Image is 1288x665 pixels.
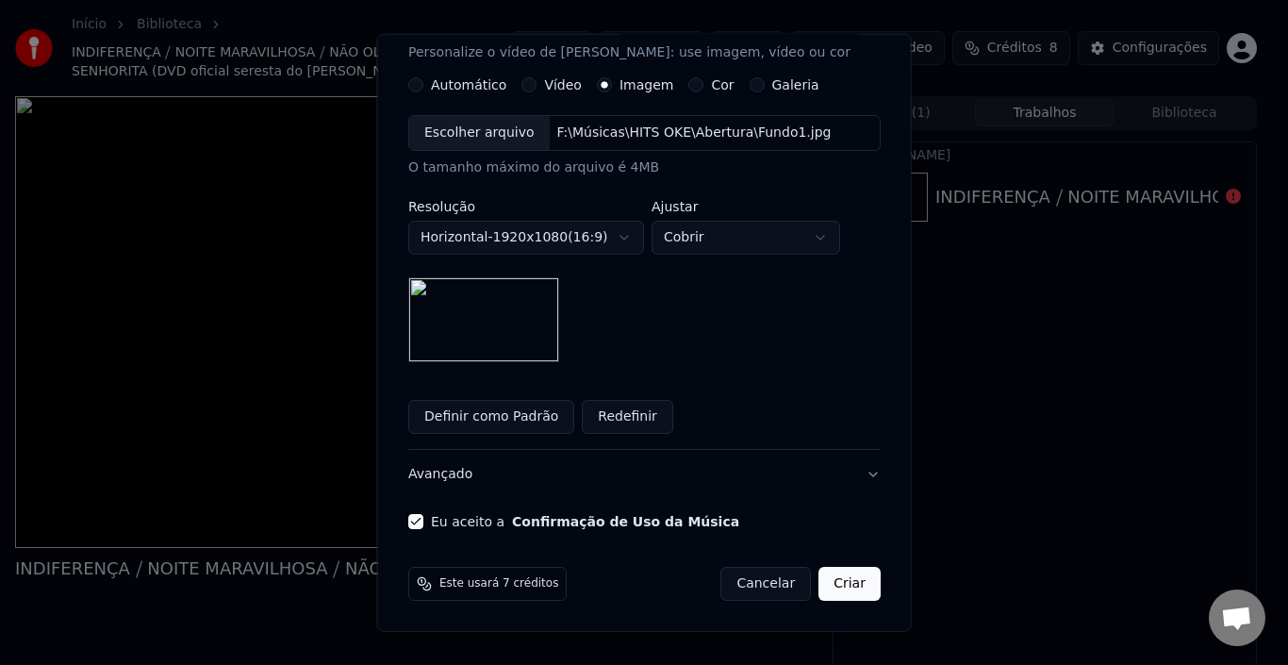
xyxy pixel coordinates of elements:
[711,78,734,91] label: Cor
[512,515,739,528] button: Eu aceito a
[582,400,673,434] button: Redefinir
[549,124,838,142] div: F:\Músicas\HITS OKE\Abertura\Fundo1.jpg
[652,200,840,213] label: Ajustar
[771,78,818,91] label: Galeria
[720,567,811,601] button: Cancelar
[408,2,881,77] button: VídeoPersonalize o vídeo de [PERSON_NAME]: use imagem, vídeo ou cor
[439,576,558,591] span: Este usará 7 créditos
[408,17,850,62] div: Vídeo
[619,78,672,91] label: Imagem
[818,567,881,601] button: Criar
[431,78,506,91] label: Automático
[544,78,582,91] label: Vídeo
[408,450,881,499] button: Avançado
[408,43,850,62] p: Personalize o vídeo de [PERSON_NAME]: use imagem, vídeo ou cor
[409,116,550,150] div: Escolher arquivo
[431,515,739,528] label: Eu aceito a
[408,400,574,434] button: Definir como Padrão
[408,77,881,449] div: VídeoPersonalize o vídeo de [PERSON_NAME]: use imagem, vídeo ou cor
[408,158,881,177] div: O tamanho máximo do arquivo é 4MB
[408,200,644,213] label: Resolução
